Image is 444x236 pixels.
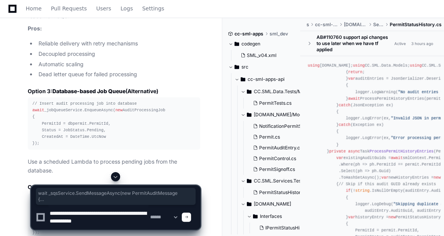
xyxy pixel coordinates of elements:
span: Logs [121,6,133,11]
span: new [116,108,122,112]
span: await [391,156,403,160]
span: catch [338,103,350,107]
span: NotificationPermitStatus.cs [259,123,319,129]
button: SML_v04.xml [238,50,290,61]
span: return [348,70,362,74]
span: PermitTests.cs [259,100,292,106]
span: src [241,64,248,70]
div: AB#110760 support api changes to use later when we have tf applied [316,34,392,53]
span: catch [338,122,350,127]
p: Use a scheduled Lambda to process pending jobs from the database. [28,157,200,175]
button: Permit.cs [250,132,308,142]
span: await [32,108,44,112]
button: cc-sml-apps-api [235,73,301,85]
span: cc-sml-apps [235,31,263,37]
span: // Insert audit processing job into database [32,101,137,106]
span: using [410,63,422,68]
button: codegen [228,38,295,50]
span: PermitStatusHistory.cs [390,22,442,28]
button: PermitSignoff.cs [250,164,308,175]
span: Active [392,40,408,47]
span: SML_v04.xml [247,52,276,59]
span: codegen [241,41,260,47]
span: Settings [142,6,164,11]
div: 3 hours ago [411,41,433,47]
button: PermitAuditEntry.cs [250,142,308,153]
span: wait _sqsService.SendMessageAsync(new PermitAuditMessage { PermitId = dbpermit.PermitId, PermitAu... [38,190,193,203]
span: Users [96,6,111,11]
span: var [348,76,355,81]
span: using [353,63,365,68]
svg: Directory [247,110,251,119]
span: Permit.cs [259,134,280,140]
span: src [306,22,309,28]
span: [DOMAIN_NAME]/Models [254,112,307,118]
h3: Option 3: (Alternative) [28,87,200,95]
span: CC.SML.Data.Tests/Models [254,89,307,95]
button: PermitControl.cs [250,153,308,164]
svg: Directory [241,75,245,84]
button: PermitTests.cs [250,98,302,109]
span: Services [373,22,384,28]
span: await [348,96,360,101]
button: NotificationPermitStatus.cs [250,121,308,132]
span: cc-sml-apps-api [248,76,285,82]
span: private [329,149,346,154]
span: [DOMAIN_NAME] [344,22,367,28]
span: using [308,63,320,68]
span: PermitControl.cs [259,156,296,162]
span: cc-sml-apps-api [315,22,337,28]
svg: Directory [247,87,251,96]
span: Home [26,6,42,11]
li: Dead letter queue for failed processing [36,70,200,79]
strong: Pros: [28,25,42,32]
button: CC.SML.Data.Tests/Models [241,85,307,98]
strong: Database-based Job Queue [52,88,126,94]
div: _jobQueueService.EnqueueAsync( AuditProcessingJob { PermitId = dbpermit.PermitId, Status = JobSta... [32,100,196,147]
span: sml_dev [270,31,288,37]
button: [DOMAIN_NAME]/Models [241,109,307,121]
button: src [228,61,295,73]
li: Decoupled processing [36,50,200,59]
svg: Directory [235,62,239,72]
svg: Directory [235,39,239,49]
li: Reliable delivery with retry mechanisms [36,39,200,48]
span: Pull Requests [51,6,87,11]
li: Automatic scaling [36,60,200,69]
span: PermitAuditEntry.cs [259,145,302,151]
span: ProcessPermitHistoryEntries [370,149,434,154]
span: async [348,149,360,154]
span: var [336,156,343,160]
span: PermitSignoff.cs [259,166,295,172]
